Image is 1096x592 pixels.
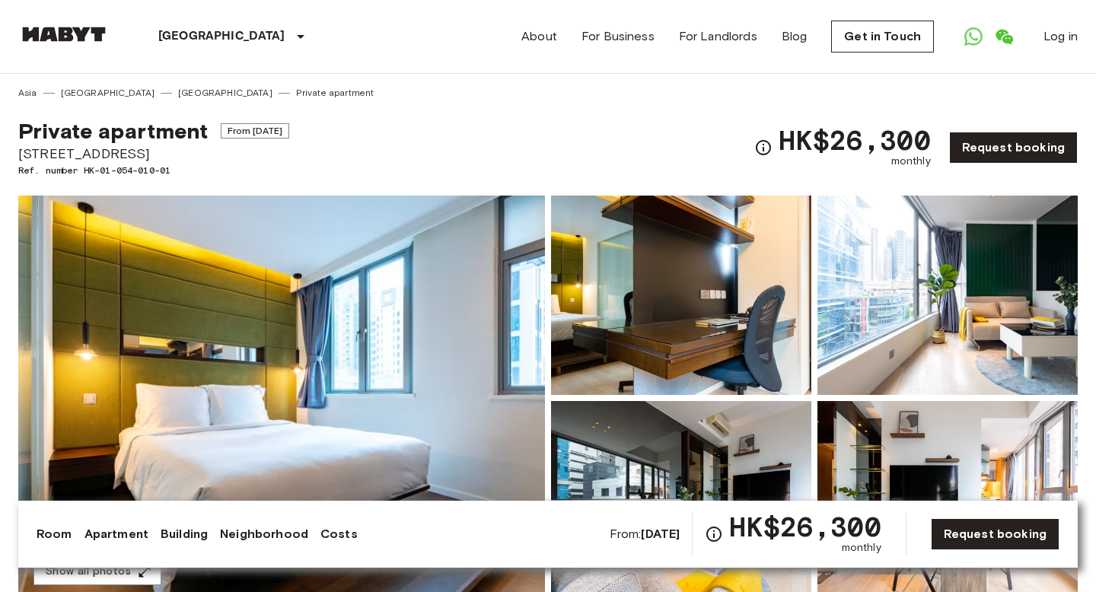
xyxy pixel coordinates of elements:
a: Asia [18,86,37,100]
span: HK$26,300 [779,126,930,154]
img: Habyt [18,27,110,42]
svg: Check cost overview for full price breakdown. Please note that discounts apply to new joiners onl... [754,138,773,157]
span: HK$26,300 [729,513,881,540]
p: [GEOGRAPHIC_DATA] [158,27,285,46]
a: Get in Touch [831,21,934,53]
svg: Check cost overview for full price breakdown. Please note that discounts apply to new joiners onl... [705,525,723,543]
b: [DATE] [641,527,680,541]
span: Ref. number HK-01-054-010-01 [18,164,289,177]
a: [GEOGRAPHIC_DATA] [178,86,272,100]
a: Request booking [931,518,1059,550]
button: Show all photos [33,558,161,586]
span: From: [610,526,680,543]
a: Room [37,525,72,543]
a: Neighborhood [220,525,308,543]
a: Log in [1043,27,1078,46]
span: monthly [891,154,931,169]
a: Private apartment [296,86,374,100]
span: monthly [842,540,881,555]
a: [GEOGRAPHIC_DATA] [61,86,155,100]
a: Blog [782,27,808,46]
a: Costs [320,525,358,543]
a: Open WeChat [989,21,1019,52]
img: Picture of unit HK-01-054-010-01 [817,196,1078,395]
a: For Landlords [679,27,757,46]
a: Apartment [84,525,148,543]
a: For Business [581,27,655,46]
a: About [521,27,557,46]
span: Private apartment [18,118,209,144]
span: [STREET_ADDRESS] [18,144,289,164]
a: Request booking [949,132,1078,164]
a: Building [161,525,208,543]
img: Picture of unit HK-01-054-010-01 [551,196,811,395]
a: Open WhatsApp [958,21,989,52]
span: From [DATE] [221,123,290,138]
